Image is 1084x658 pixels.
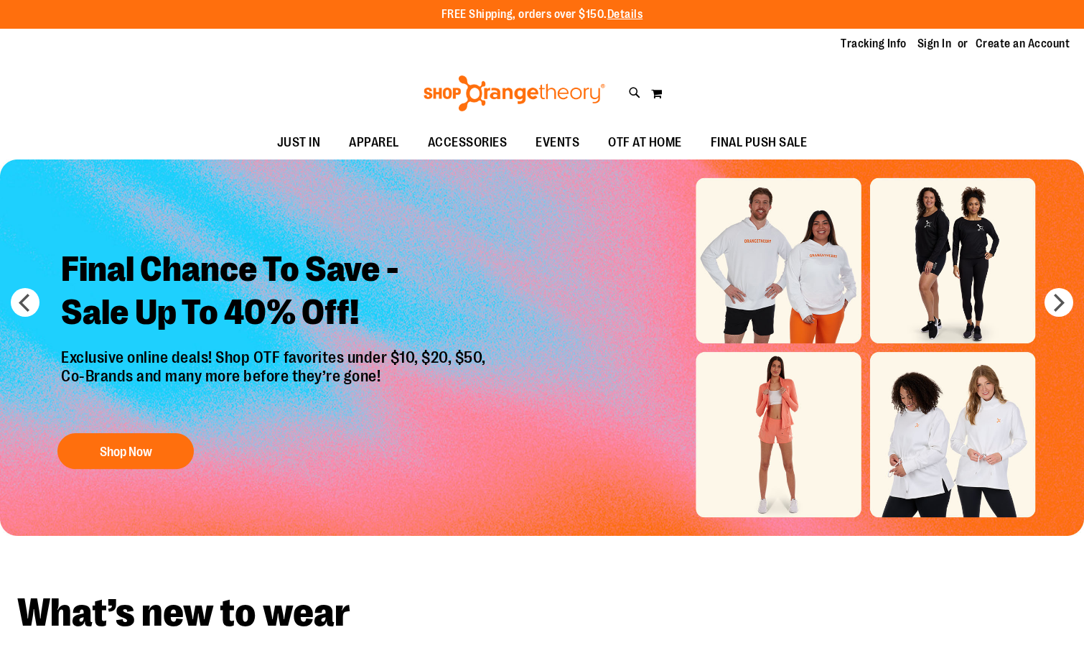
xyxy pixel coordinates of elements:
a: Sign In [917,36,952,52]
button: prev [11,288,39,317]
img: Shop Orangetheory [421,75,607,111]
a: Create an Account [976,36,1070,52]
a: FINAL PUSH SALE [696,126,822,159]
p: Exclusive online deals! Shop OTF favorites under $10, $20, $50, Co-Brands and many more before th... [50,348,500,419]
a: ACCESSORIES [413,126,522,159]
span: OTF AT HOME [608,126,682,159]
span: ACCESSORIES [428,126,508,159]
a: Tracking Info [841,36,907,52]
span: APPAREL [349,126,399,159]
h2: Final Chance To Save - Sale Up To 40% Off! [50,237,500,348]
a: OTF AT HOME [594,126,696,159]
button: Shop Now [57,433,194,469]
span: JUST IN [277,126,321,159]
span: EVENTS [536,126,579,159]
span: FINAL PUSH SALE [711,126,808,159]
a: JUST IN [263,126,335,159]
a: Details [607,8,643,21]
h2: What’s new to wear [17,593,1067,633]
a: Final Chance To Save -Sale Up To 40% Off! Exclusive online deals! Shop OTF favorites under $10, $... [50,237,500,476]
a: EVENTS [521,126,594,159]
button: next [1045,288,1073,317]
p: FREE Shipping, orders over $150. [441,6,643,23]
a: APPAREL [335,126,413,159]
